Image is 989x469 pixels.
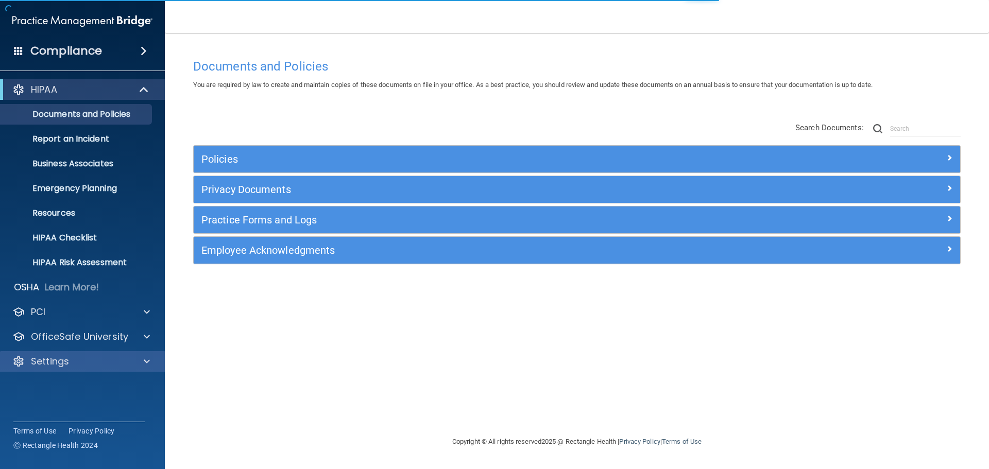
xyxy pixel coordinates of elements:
a: OfficeSafe University [12,331,150,343]
p: Report an Incident [7,134,147,144]
p: Learn More! [45,281,99,293]
a: PCI [12,306,150,318]
a: HIPAA [12,83,149,96]
span: Ⓒ Rectangle Health 2024 [13,440,98,450]
p: Settings [31,355,69,368]
span: Search Documents: [795,123,864,132]
a: Privacy Policy [69,426,115,436]
p: HIPAA Checklist [7,233,147,243]
a: Terms of Use [13,426,56,436]
a: Settings [12,355,150,368]
a: Terms of Use [662,438,702,445]
h4: Compliance [30,44,102,58]
h5: Employee Acknowledgments [201,245,761,256]
p: Documents and Policies [7,109,147,119]
span: You are required by law to create and maintain copies of these documents on file in your office. ... [193,81,873,89]
img: PMB logo [12,11,152,31]
h5: Policies [201,153,761,165]
p: PCI [31,306,45,318]
p: HIPAA [31,83,57,96]
p: OfficeSafe University [31,331,128,343]
h5: Practice Forms and Logs [201,214,761,225]
p: OSHA [14,281,40,293]
a: Policies [201,151,952,167]
h4: Documents and Policies [193,60,961,73]
div: Copyright © All rights reserved 2025 @ Rectangle Health | | [389,425,765,458]
a: Employee Acknowledgments [201,242,952,258]
p: Emergency Planning [7,183,147,194]
p: Resources [7,208,147,218]
a: Privacy Policy [619,438,660,445]
h5: Privacy Documents [201,184,761,195]
input: Search [890,121,961,136]
p: Business Associates [7,159,147,169]
a: Privacy Documents [201,181,952,198]
p: HIPAA Risk Assessment [7,257,147,268]
img: ic-search.3b580494.png [873,124,882,133]
a: Practice Forms and Logs [201,212,952,228]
